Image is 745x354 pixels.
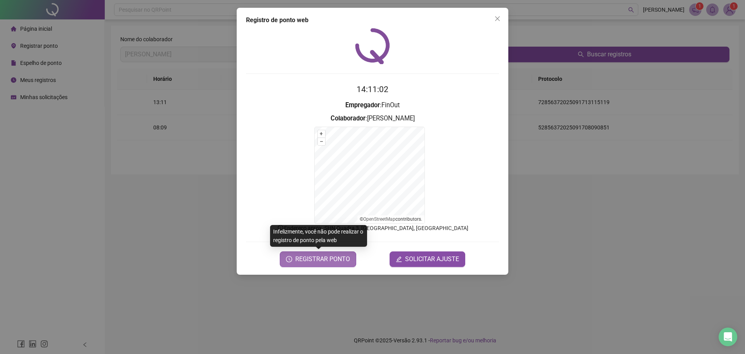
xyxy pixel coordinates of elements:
[246,16,499,25] div: Registro de ponto web
[318,130,325,138] button: +
[331,115,366,122] strong: Colaborador
[396,256,402,262] span: edit
[246,100,499,110] h3: : FinOut
[286,256,292,262] span: clock-circle
[494,16,501,22] span: close
[390,251,465,267] button: editSOLICITAR AJUSTE
[270,225,367,247] div: Infelizmente, você não pode realizar o registro de ponto pela web
[345,101,380,109] strong: Empregador
[357,85,388,94] time: 14:11:02
[491,12,504,25] button: Close
[719,328,737,346] div: Open Intercom Messenger
[405,255,459,264] span: SOLICITAR AJUSTE
[318,138,325,145] button: –
[280,251,356,267] button: REGISTRAR PONTO
[355,28,390,64] img: QRPoint
[295,255,350,264] span: REGISTRAR PONTO
[246,224,499,232] p: Endereço aprox. : SHN Quadra 3, [GEOGRAPHIC_DATA], [GEOGRAPHIC_DATA]
[277,224,284,231] span: info-circle
[246,113,499,124] h3: : [PERSON_NAME]
[360,216,422,222] li: © contributors.
[363,216,395,222] a: OpenStreetMap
